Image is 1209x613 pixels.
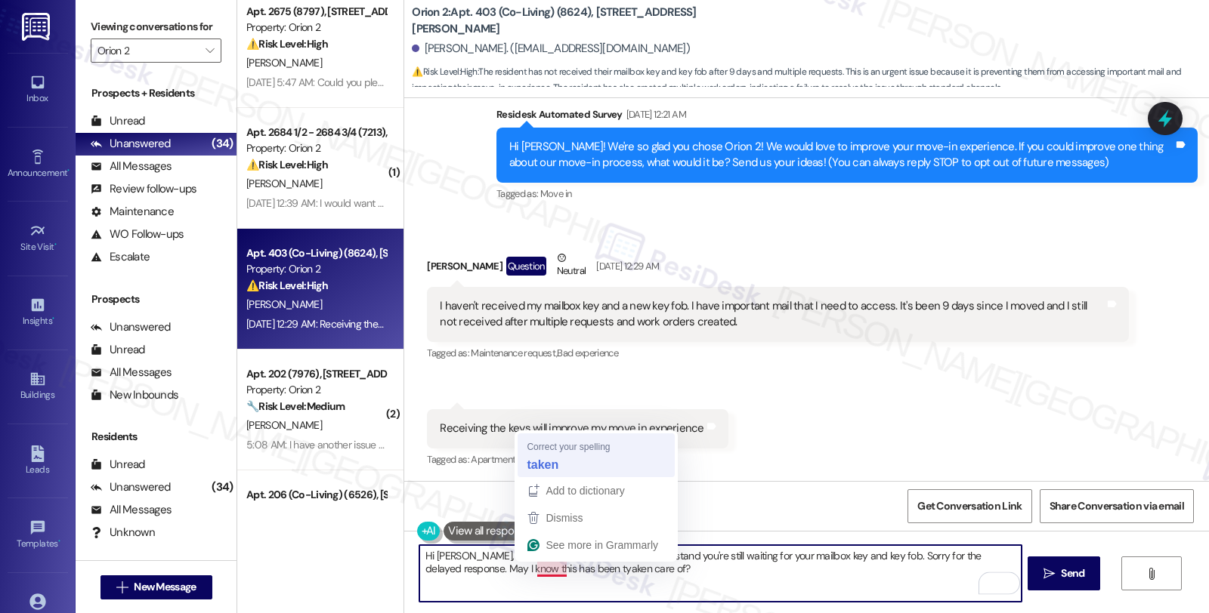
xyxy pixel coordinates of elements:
span: [PERSON_NAME] [246,177,322,190]
span: [PERSON_NAME] [246,418,322,432]
div: [DATE] 12:39 AM: I would want beeping noise in the house to stop. [246,196,531,210]
div: Unanswered [91,319,171,335]
span: Move in [540,187,571,200]
div: New Inbounds [91,387,178,403]
div: Apt. 206 (Co-Living) (6526), [STREET_ADDRESS][PERSON_NAME] [246,487,386,503]
a: Insights • [8,292,68,333]
div: (34) [208,132,237,156]
div: Apt. 2684 1/2 - 2684 3/4 (7213), [STREET_ADDRESS] [246,125,386,140]
strong: ⚠️ Risk Level: High [246,158,328,171]
i:  [116,581,128,593]
div: (34) [208,476,237,499]
div: Maintenance [91,204,174,220]
strong: ⚠️ Risk Level: High [246,279,328,292]
i:  [1146,568,1157,580]
div: [PERSON_NAME] [427,250,1128,287]
div: Review follow-ups [91,181,196,197]
div: Apt. 403 (Co-Living) (8624), [STREET_ADDRESS][PERSON_NAME] [246,245,386,261]
button: Get Conversation Link [908,489,1031,523]
a: Inbox [8,69,68,110]
a: Leads [8,441,68,482]
span: Bad experience [557,347,618,359]
strong: ⚠️ Risk Level: High [246,37,328,51]
button: Share Conversation via email [1040,489,1194,523]
div: Receiving the keys will improve my move in experience [440,420,703,436]
textarea: To enrich screen reader interactions, please activate Accessibility in Grammarly extension settings [419,545,1021,602]
div: Property: Orion 2 [246,140,386,156]
div: All Messages [91,502,172,518]
div: Tagged as: [496,183,1198,205]
div: [DATE] 12:29 AM: Receiving the keys will improve my move in experience [246,317,558,331]
i:  [206,45,214,57]
div: Prospects [76,291,237,307]
div: [PERSON_NAME]. ([EMAIL_ADDRESS][DOMAIN_NAME]) [412,41,690,57]
i:  [1044,568,1055,580]
a: Buildings [8,366,68,407]
div: Unanswered [91,136,171,152]
div: Unknown [91,525,155,541]
div: Hi [PERSON_NAME]! We're so glad you chose Orion 2! We would love to improve your move-in experien... [509,139,1173,171]
div: I haven't received my mailbox key and a new key fob. I have important mail that I need to access.... [440,298,1104,331]
span: Send [1061,565,1084,581]
span: • [52,313,54,324]
strong: ⚠️ Risk Level: High [412,66,477,78]
div: Property: Orion 2 [246,261,386,277]
span: Get Conversation Link [917,498,1022,514]
div: Tagged as: [427,342,1128,364]
div: Prospects + Residents [76,85,237,101]
div: Property: Orion 2 [246,382,386,398]
div: All Messages [91,365,172,380]
b: Orion 2: Apt. 403 (Co-Living) (8624), [STREET_ADDRESS][PERSON_NAME] [412,5,714,37]
a: Templates • [8,515,68,556]
span: [PERSON_NAME] [246,56,322,69]
div: Escalate [91,249,150,265]
div: Unanswered [91,479,171,495]
div: Apt. 2675 (8797), [STREET_ADDRESS] [246,4,386,20]
div: WO Follow-ups [91,226,184,242]
span: [PERSON_NAME] [246,297,322,311]
span: New Message [134,579,196,595]
span: • [58,536,60,547]
div: Question [506,257,546,276]
div: Property: Orion 2 [246,20,386,35]
span: Share Conversation via email [1050,498,1184,514]
div: [DATE] 5:47 AM: Could you please help us escalate our concerns to the person in charge of this? [246,75,666,89]
div: [DATE] 12:21 AM [623,106,686,122]
strong: 🔧 Risk Level: Medium [246,399,345,413]
span: Maintenance request , [471,347,557,359]
div: Apt. 202 (7976), [STREET_ADDRESS][PERSON_NAME] [246,366,386,382]
img: ResiDesk Logo [22,13,53,41]
div: Unread [91,342,145,358]
div: All Messages [91,159,172,174]
span: : The resident has not received their mailbox key and key fob after 9 days and multiple requests.... [412,64,1209,97]
div: Property: Orion 2 [246,503,386,519]
input: All communities [97,39,197,63]
span: • [54,239,57,250]
div: [DATE] 12:29 AM [592,258,659,274]
button: Send [1028,556,1101,590]
a: Site Visit • [8,218,68,259]
span: Apartment entry , [471,453,539,466]
label: Viewing conversations for [91,15,221,39]
div: Tagged as: [427,448,728,470]
div: Unread [91,457,145,473]
div: Neutral [554,250,589,282]
span: • [67,165,70,176]
div: Unread [91,113,145,129]
div: Residents [76,429,237,445]
button: New Message [100,575,212,599]
div: Residesk Automated Survey [496,106,1198,128]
